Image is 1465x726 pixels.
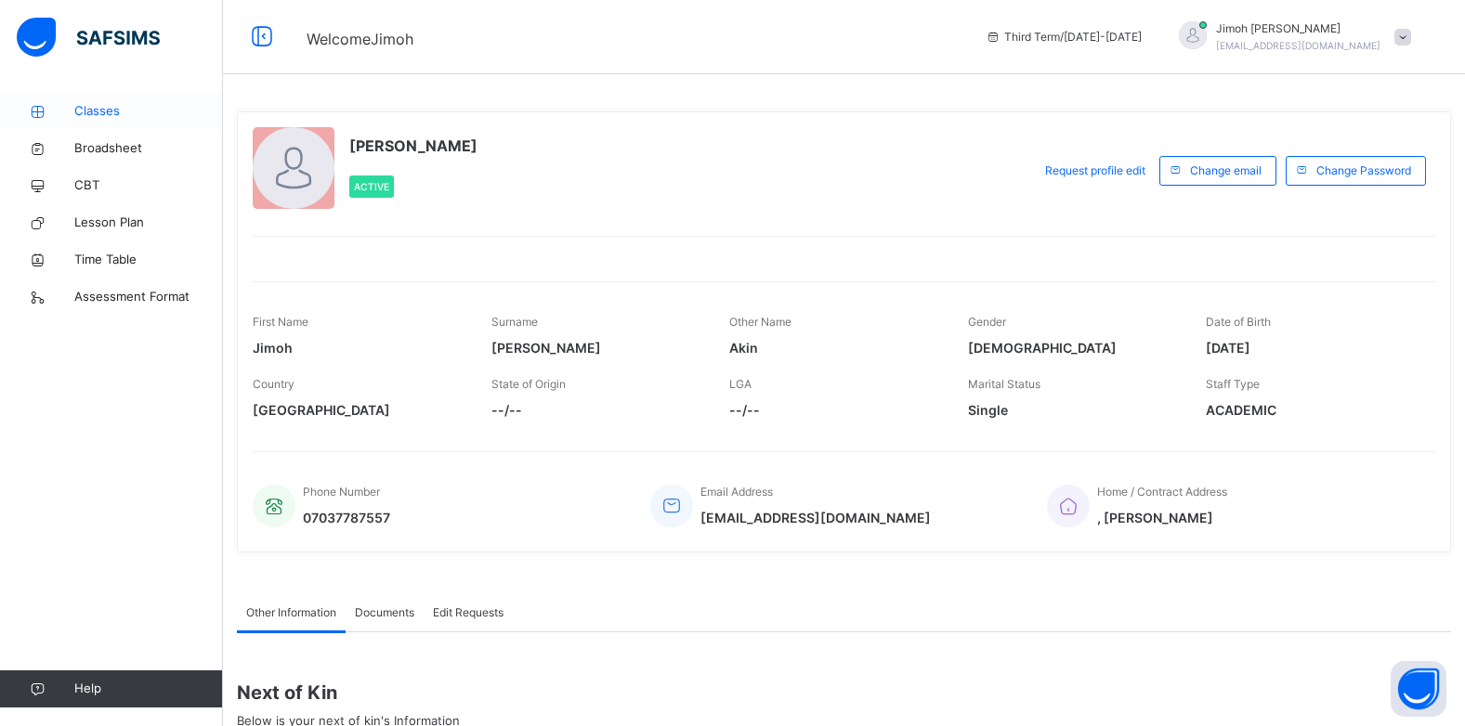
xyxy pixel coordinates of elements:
[986,29,1142,45] span: session/term information
[729,315,791,329] span: Other Name
[1316,162,1411,179] span: Change Password
[491,338,702,357] span: [PERSON_NAME]
[303,508,390,527] span: 07037787557
[253,338,464,357] span: Jimoh
[1206,400,1417,420] span: ACADEMIC
[1391,661,1446,717] button: Open asap
[303,485,380,499] span: Phone Number
[307,30,413,48] span: Welcome Jimoh
[74,680,222,698] span: Help
[354,181,389,192] span: Active
[74,288,223,306] span: Assessment Format
[253,315,308,329] span: First Name
[491,400,702,420] span: --/--
[246,604,336,621] span: Other Information
[74,251,223,269] span: Time Table
[349,135,477,157] span: [PERSON_NAME]
[1206,377,1260,391] span: Staff Type
[74,176,223,195] span: CBT
[253,400,464,420] span: [GEOGRAPHIC_DATA]
[355,604,414,621] span: Documents
[968,400,1179,420] span: Single
[729,338,940,357] span: Akin
[1097,508,1227,527] span: , [PERSON_NAME]
[1160,20,1420,54] div: JimohAhmad
[1045,162,1145,179] span: Request profile edit
[729,377,752,391] span: LGA
[968,377,1040,391] span: Marital Status
[74,139,223,158] span: Broadsheet
[253,377,294,391] span: Country
[1097,485,1227,499] span: Home / Contract Address
[700,485,773,499] span: Email Address
[729,400,940,420] span: --/--
[1206,315,1271,329] span: Date of Birth
[968,338,1179,357] span: [DEMOGRAPHIC_DATA]
[491,377,566,391] span: State of Origin
[700,508,931,527] span: [EMAIL_ADDRESS][DOMAIN_NAME]
[968,315,1006,329] span: Gender
[74,214,223,232] span: Lesson Plan
[433,604,504,621] span: Edit Requests
[1216,40,1380,51] span: [EMAIL_ADDRESS][DOMAIN_NAME]
[74,102,223,121] span: Classes
[1190,162,1262,179] span: Change email
[1216,20,1380,37] span: Jimoh [PERSON_NAME]
[17,18,160,57] img: safsims
[491,315,538,329] span: Surname
[237,679,1451,707] span: Next of Kin
[1206,338,1417,357] span: [DATE]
